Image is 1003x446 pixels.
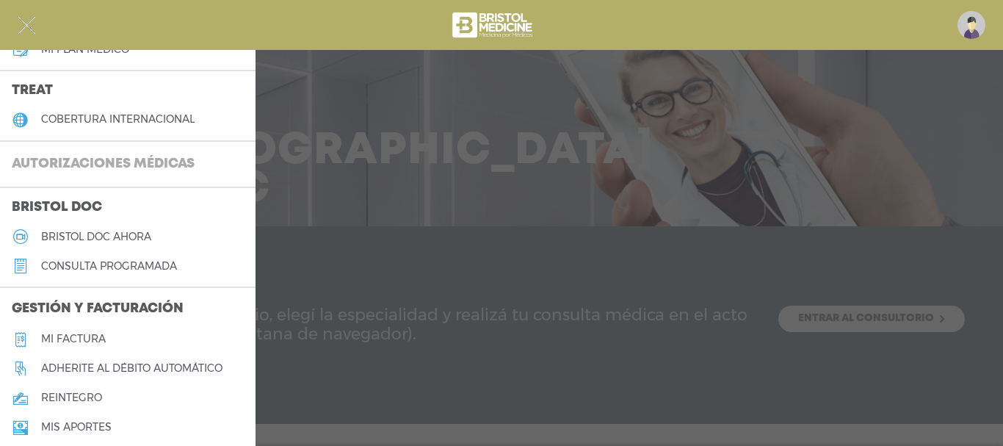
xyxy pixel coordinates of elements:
img: bristol-medicine-blanco.png [450,7,537,43]
h5: Adherite al débito automático [41,362,222,375]
h5: Mi plan médico [41,43,129,56]
h5: Mi factura [41,333,106,345]
img: profile-placeholder.svg [957,11,985,39]
img: Cober_menu-close-white.svg [18,16,36,35]
h5: Mis aportes [41,421,112,434]
h5: reintegro [41,392,102,404]
h5: cobertura internacional [41,113,195,126]
h5: consulta programada [41,260,177,273]
h5: Bristol doc ahora [41,231,151,243]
